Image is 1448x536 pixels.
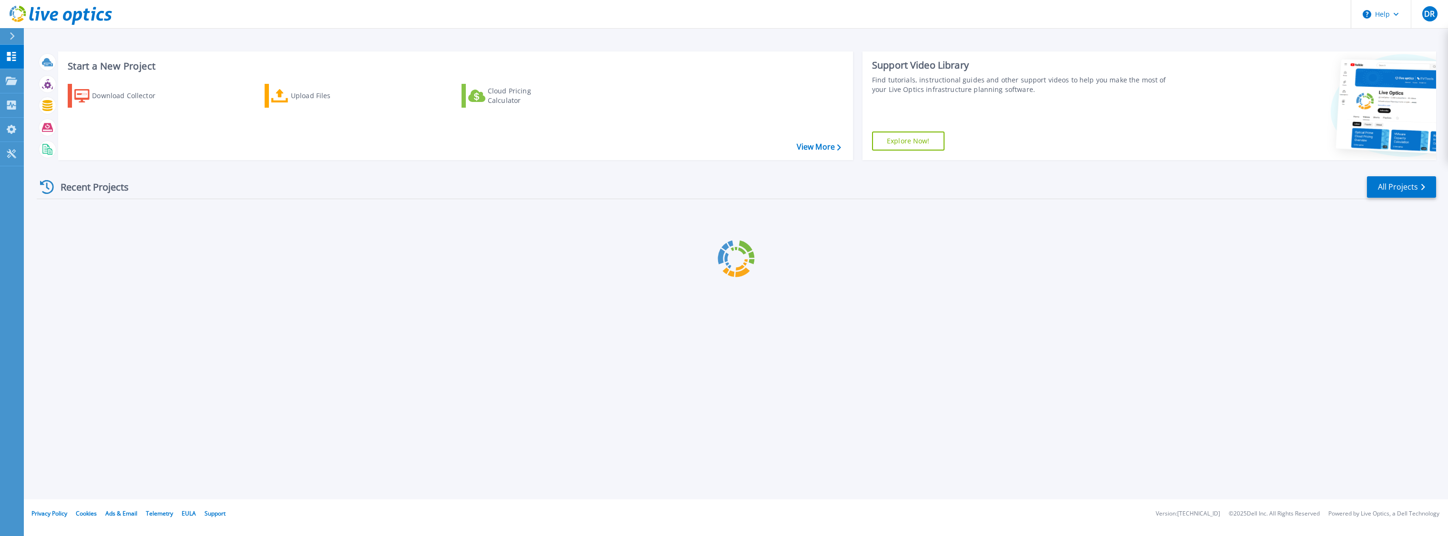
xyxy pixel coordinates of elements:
[1367,176,1436,198] a: All Projects
[291,86,367,105] div: Upload Files
[92,86,168,105] div: Download Collector
[68,61,841,71] h3: Start a New Project
[872,59,1171,71] div: Support Video Library
[265,84,371,108] a: Upload Files
[488,86,564,105] div: Cloud Pricing Calculator
[146,509,173,517] a: Telemetry
[872,131,945,151] a: Explore Now!
[1328,511,1439,517] li: Powered by Live Optics, a Dell Technology
[105,509,137,517] a: Ads & Email
[1229,511,1320,517] li: © 2025 Dell Inc. All Rights Reserved
[182,509,196,517] a: EULA
[31,509,67,517] a: Privacy Policy
[205,509,226,517] a: Support
[1156,511,1220,517] li: Version: [TECHNICAL_ID]
[76,509,97,517] a: Cookies
[872,75,1171,94] div: Find tutorials, instructional guides and other support videos to help you make the most of your L...
[797,142,841,152] a: View More
[462,84,568,108] a: Cloud Pricing Calculator
[68,84,174,108] a: Download Collector
[37,175,142,199] div: Recent Projects
[1424,10,1435,18] span: DR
